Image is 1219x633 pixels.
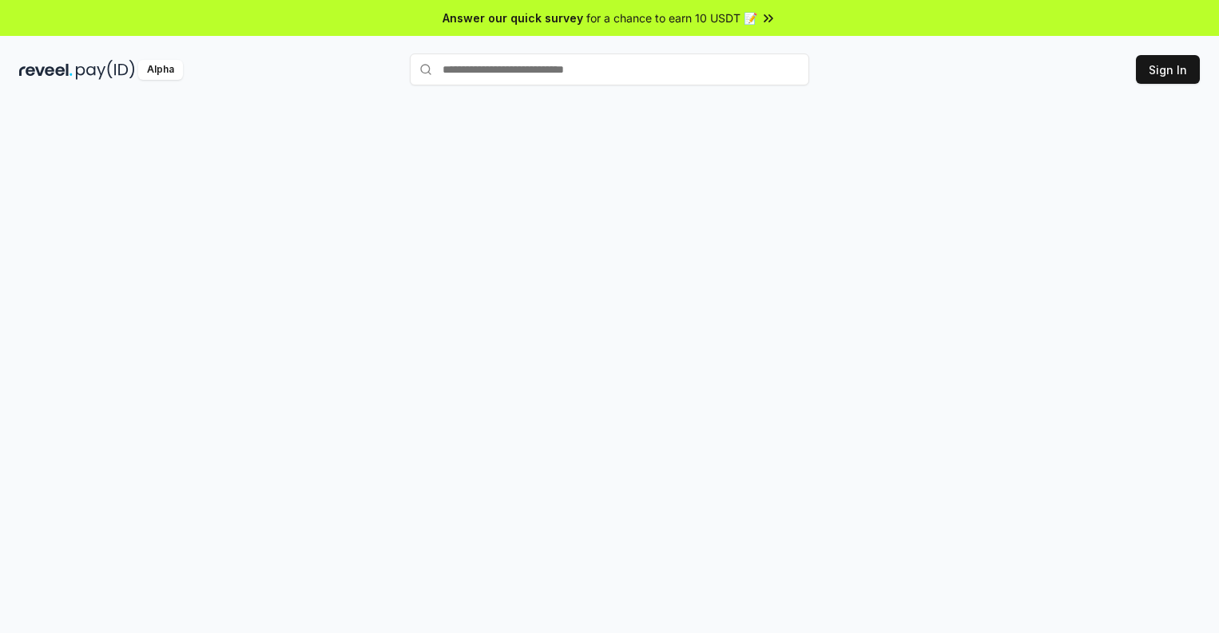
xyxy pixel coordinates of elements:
[443,10,583,26] span: Answer our quick survey
[76,60,135,80] img: pay_id
[586,10,757,26] span: for a chance to earn 10 USDT 📝
[19,60,73,80] img: reveel_dark
[1136,55,1200,84] button: Sign In
[138,60,183,80] div: Alpha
